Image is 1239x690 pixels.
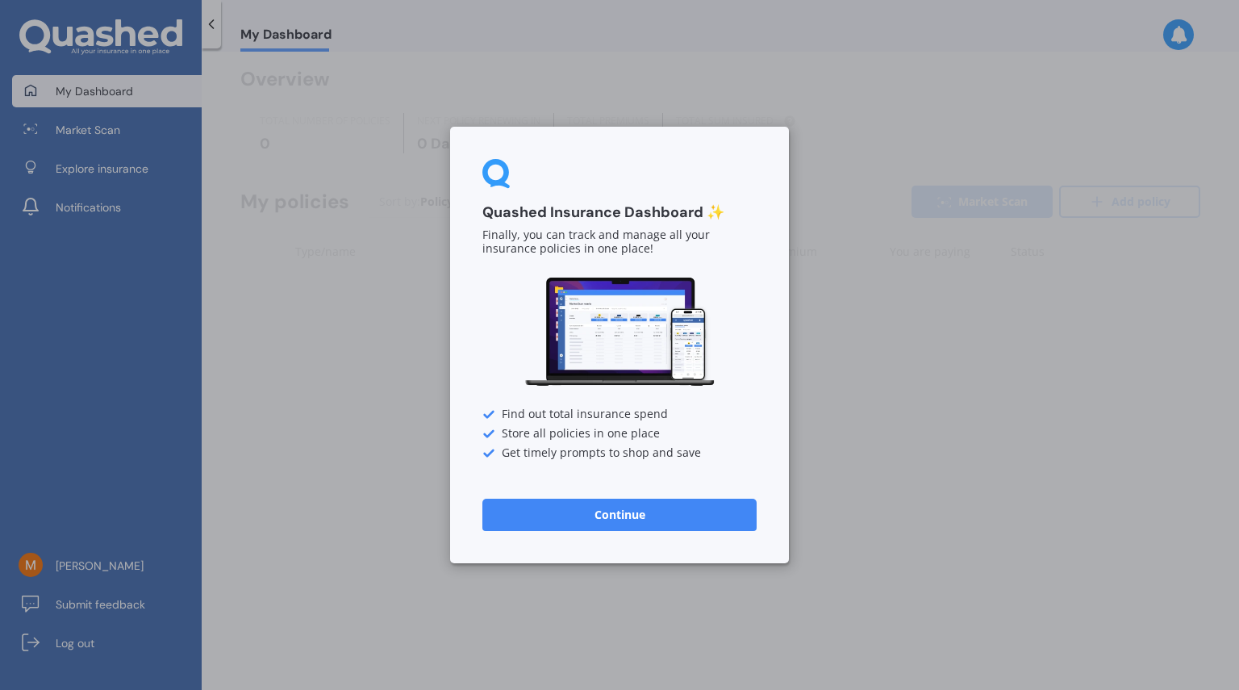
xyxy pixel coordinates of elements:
div: Find out total insurance spend [482,408,757,421]
p: Finally, you can track and manage all your insurance policies in one place! [482,229,757,257]
button: Continue [482,499,757,531]
div: Get timely prompts to shop and save [482,447,757,460]
div: Store all policies in one place [482,428,757,441]
img: Dashboard [523,275,716,389]
h3: Quashed Insurance Dashboard ✨ [482,203,757,222]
